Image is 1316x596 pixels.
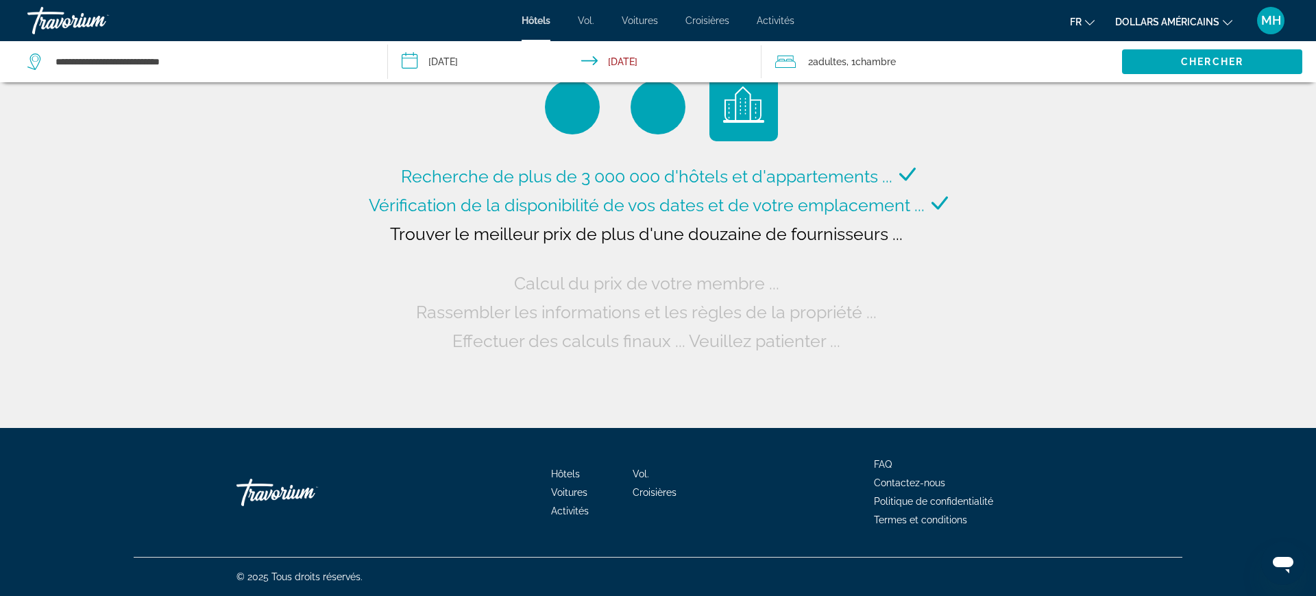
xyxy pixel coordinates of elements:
font: © 2025 Tous droits réservés. [236,571,363,582]
a: Hôtels [551,468,580,479]
span: Calcul du prix de votre membre ... [514,273,779,294]
a: Politique de confidentialité [874,496,993,507]
a: Termes et conditions [874,514,967,525]
span: 2 [808,52,846,71]
span: Effectuer des calculs finaux ... Veuillez patienter ... [452,331,840,351]
button: Changer de devise [1115,12,1232,32]
a: Hôtels [522,15,550,26]
span: Trouver le meilleur prix de plus d'une douzaine de fournisseurs ... [390,224,903,244]
button: Travelers: 2 adults, 0 children [761,41,1122,82]
button: Changer de langue [1070,12,1095,32]
font: fr [1070,16,1082,27]
a: Activités [757,15,794,26]
a: Croisières [633,487,677,498]
span: Vérification de la disponibilité de vos dates et de votre emplacement ... [369,195,925,215]
a: Voitures [551,487,587,498]
a: Contactez-nous [874,477,945,488]
span: Chercher [1181,56,1243,67]
a: FAQ [874,459,892,470]
a: Vol. [578,15,594,26]
a: Travorium [27,3,164,38]
span: Rassembler les informations et les règles de la propriété ... [416,302,877,322]
a: Travorium [236,472,374,513]
a: Vol. [633,468,649,479]
button: Chercher [1122,49,1302,74]
button: Menu utilisateur [1253,6,1289,35]
button: Check-in date: Oct 9, 2025 Check-out date: Oct 16, 2025 [388,41,762,82]
span: Recherche de plus de 3 000 000 d'hôtels et d'appartements ... [401,166,892,187]
font: dollars américains [1115,16,1219,27]
span: Chambre [855,56,896,67]
a: Croisières [685,15,729,26]
font: MH [1261,13,1281,27]
a: Voitures [622,15,658,26]
span: , 1 [846,52,896,71]
iframe: Bouton de lancement de la fenêtre de messagerie [1261,541,1305,585]
span: Adultes [813,56,846,67]
a: Activités [551,505,589,516]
